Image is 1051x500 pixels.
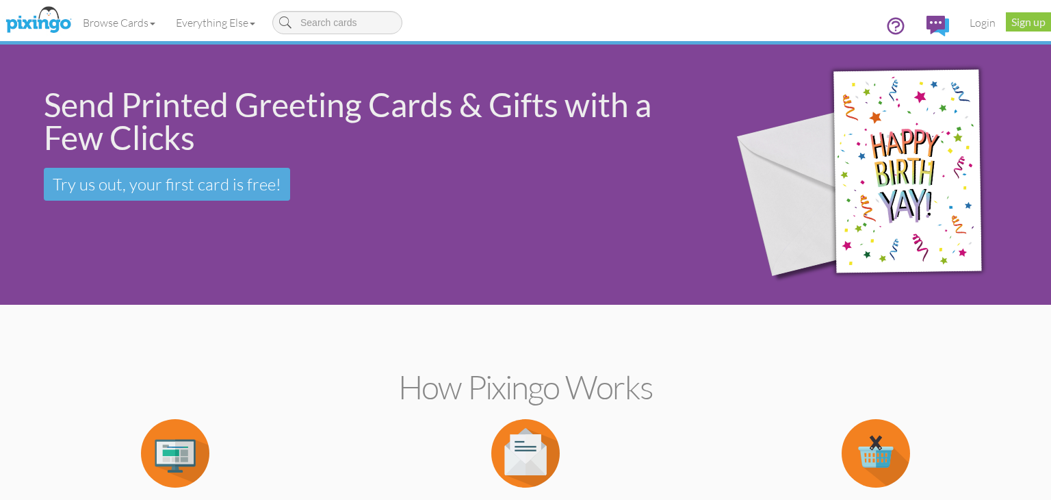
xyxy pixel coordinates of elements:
a: Browse Cards [73,5,166,40]
div: Send Printed Greeting Cards & Gifts with a Few Clicks [44,88,690,154]
img: comments.svg [926,16,949,36]
a: Sign up [1006,12,1051,32]
span: Try us out, your first card is free! [53,174,281,195]
img: item.alt [842,419,910,488]
img: item.alt [141,419,209,488]
img: pixingo logo [2,3,75,38]
img: item.alt [491,419,560,488]
a: Try us out, your first card is free! [44,168,290,201]
a: Login [959,5,1006,40]
a: Everything Else [166,5,265,40]
h2: How Pixingo works [24,369,1027,405]
input: Search cards [272,11,402,34]
img: 942c5090-71ba-4bfc-9a92-ca782dcda692.png [712,25,1042,325]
